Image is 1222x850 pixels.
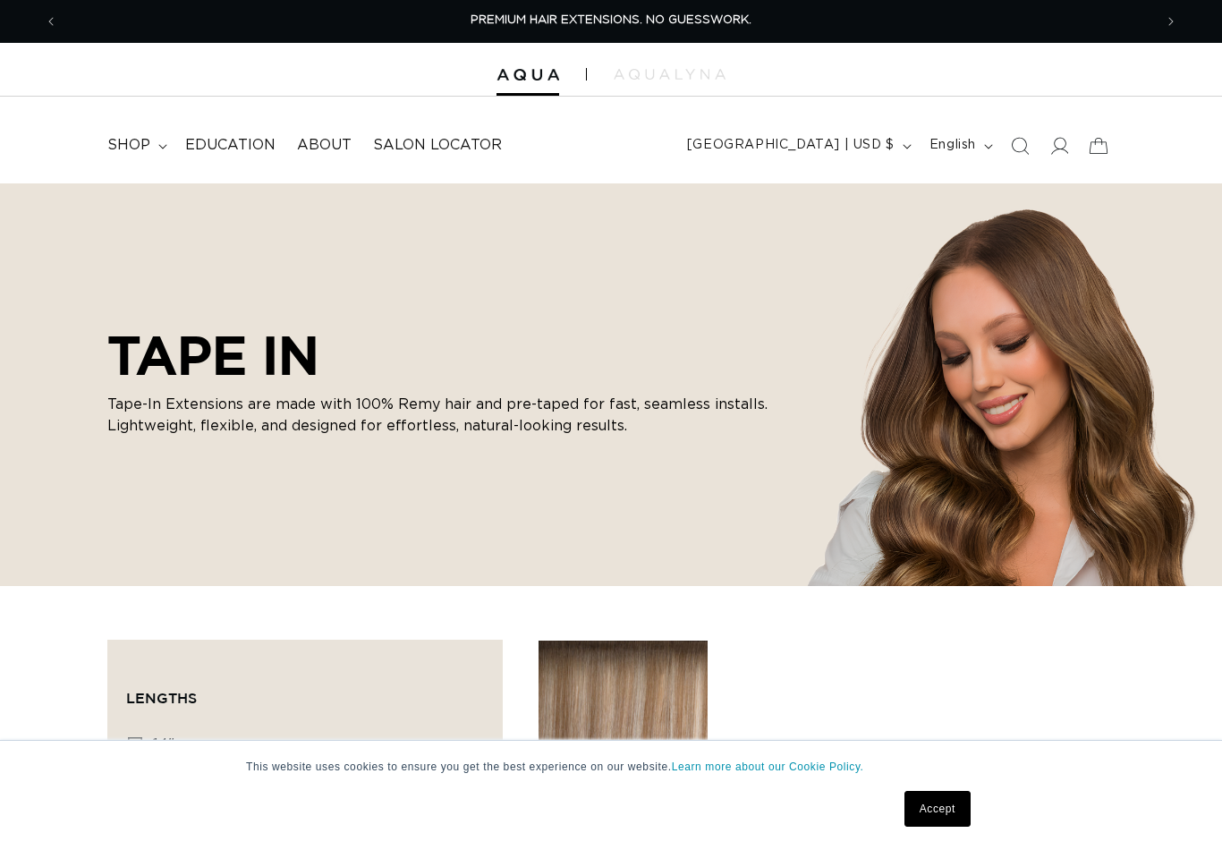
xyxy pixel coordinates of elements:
img: Aqua Hair Extensions [496,69,559,81]
p: This website uses cookies to ensure you get the best experience on our website. [246,759,976,775]
span: shop [107,136,150,155]
button: Previous announcement [31,4,71,38]
img: aqualyna.com [614,69,726,80]
button: Next announcement [1151,4,1191,38]
a: Education [174,125,286,166]
a: Learn more about our Cookie Policy. [672,761,864,773]
span: Lengths [126,690,197,706]
summary: Lengths (0 selected) [126,659,484,723]
span: Salon Locator [373,136,502,155]
h2: TAPE IN [107,324,787,387]
span: English [929,136,976,155]
a: About [286,125,362,166]
span: [GEOGRAPHIC_DATA] | USD $ [687,136,895,155]
span: About [297,136,352,155]
span: PREMIUM HAIR EXTENSIONS. NO GUESSWORK. [471,14,751,26]
span: 14" [153,737,174,752]
p: Tape-In Extensions are made with 100% Remy hair and pre-taped for fast, seamless installs. Lightw... [107,394,787,437]
a: Accept [904,791,971,827]
summary: Search [1000,126,1040,166]
button: English [919,129,1000,163]
summary: shop [97,125,174,166]
span: Education [185,136,276,155]
button: [GEOGRAPHIC_DATA] | USD $ [676,129,919,163]
a: Salon Locator [362,125,513,166]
